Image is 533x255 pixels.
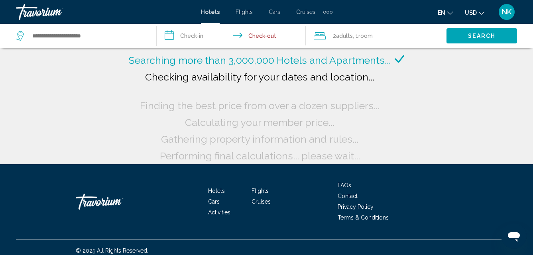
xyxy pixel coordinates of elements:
[468,33,496,39] span: Search
[338,204,374,210] a: Privacy Policy
[208,188,225,194] a: Hotels
[502,8,511,16] span: NK
[438,7,453,18] button: Change language
[140,100,380,112] span: Finding the best price from over a dozen suppliers...
[438,10,445,16] span: en
[185,116,334,128] span: Calculating your member price...
[161,133,358,145] span: Gathering property information and rules...
[208,198,220,205] a: Cars
[338,193,358,199] a: Contact
[306,24,446,48] button: Travelers: 2 adults, 0 children
[465,10,477,16] span: USD
[496,4,517,20] button: User Menu
[252,198,271,205] a: Cruises
[76,247,148,254] span: © 2025 All Rights Reserved.
[129,54,391,66] span: Searching more than 3,000,000 Hotels and Apartments...
[269,9,280,15] a: Cars
[501,223,527,249] iframe: Кнопка запуска окна обмена сообщениями
[358,33,373,39] span: Room
[208,209,230,216] a: Activities
[236,9,253,15] a: Flights
[16,4,193,20] a: Travorium
[145,71,374,83] span: Checking availability for your dates and location...
[76,190,155,214] a: Travorium
[157,24,305,48] button: Check in and out dates
[252,188,269,194] a: Flights
[465,7,484,18] button: Change currency
[338,214,389,221] a: Terms & Conditions
[296,9,315,15] a: Cruises
[446,28,517,43] button: Search
[201,9,220,15] a: Hotels
[333,30,353,41] span: 2
[353,30,373,41] span: , 1
[323,6,332,18] button: Extra navigation items
[336,33,353,39] span: Adults
[338,182,351,188] a: FAQs
[160,150,360,162] span: Performing final calculations... please wait...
